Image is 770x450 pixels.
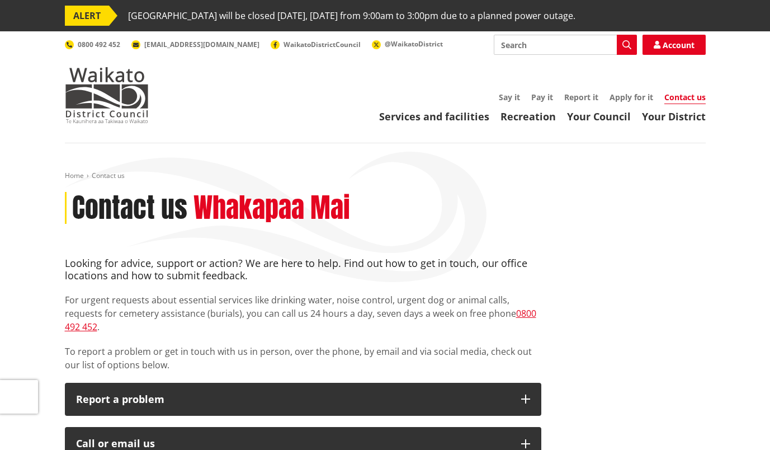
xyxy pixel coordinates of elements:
[65,257,541,282] h4: Looking for advice, support or action? We are here to help. Find out how to get in touch, our off...
[271,40,361,49] a: WaikatoDistrictCouncil
[65,293,541,334] p: For urgent requests about essential services like drinking water, noise control, urgent dog or an...
[385,39,443,49] span: @WaikatoDistrict
[372,39,443,49] a: @WaikatoDistrict
[65,345,541,372] p: To report a problem or get in touch with us in person, over the phone, by email and via social me...
[76,438,510,449] div: Call or email us
[499,92,520,102] a: Say it
[193,192,350,224] h2: Whakapaa Mai
[76,394,510,405] p: Report a problem
[65,6,109,26] span: ALERT
[144,40,259,49] span: [EMAIL_ADDRESS][DOMAIN_NAME]
[564,92,598,102] a: Report it
[610,92,653,102] a: Apply for it
[642,110,706,123] a: Your District
[500,110,556,123] a: Recreation
[78,40,120,49] span: 0800 492 452
[494,35,637,55] input: Search input
[92,171,125,180] span: Contact us
[284,40,361,49] span: WaikatoDistrictCouncil
[131,40,259,49] a: [EMAIL_ADDRESS][DOMAIN_NAME]
[128,6,575,26] span: [GEOGRAPHIC_DATA] will be closed [DATE], [DATE] from 9:00am to 3:00pm due to a planned power outage.
[65,67,149,123] img: Waikato District Council - Te Kaunihera aa Takiwaa o Waikato
[65,171,84,180] a: Home
[65,40,120,49] a: 0800 492 452
[65,383,541,416] button: Report a problem
[567,110,631,123] a: Your Council
[65,171,706,181] nav: breadcrumb
[72,192,187,224] h1: Contact us
[65,307,536,333] a: 0800 492 452
[643,35,706,55] a: Account
[664,92,706,104] a: Contact us
[379,110,489,123] a: Services and facilities
[531,92,553,102] a: Pay it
